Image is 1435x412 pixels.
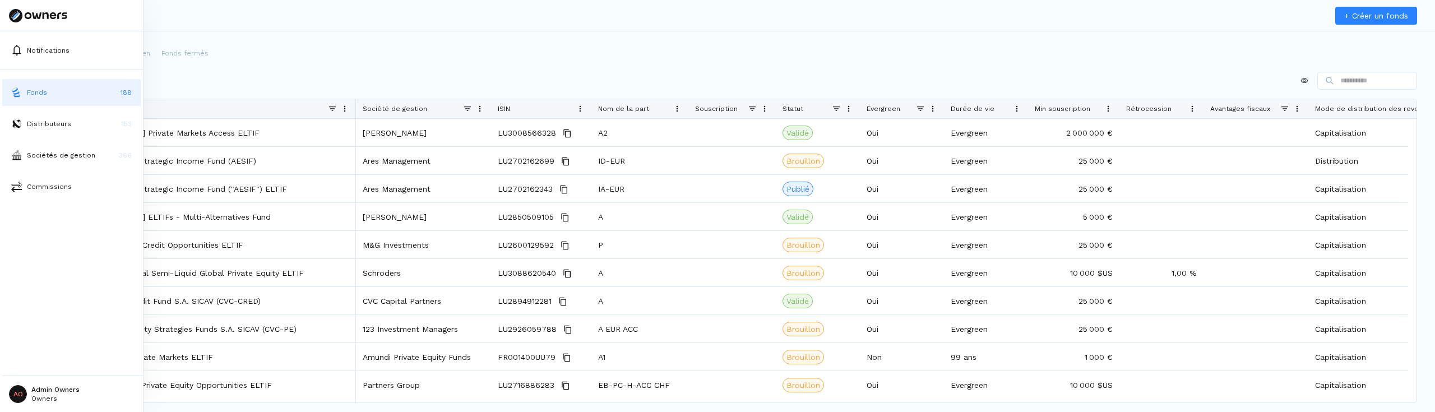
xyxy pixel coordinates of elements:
[783,105,803,113] span: Statut
[2,173,141,200] button: commissionsCommissions
[1335,7,1417,25] a: + Créer un fonds
[27,87,47,98] p: Fonds
[944,147,1028,174] div: Evergreen
[591,287,688,314] div: A
[27,45,70,55] p: Notifications
[356,231,491,258] div: M&G Investments
[81,127,260,138] a: [PERSON_NAME] Private Markets Access ELTIF
[363,105,427,113] span: Société de gestion
[860,119,944,146] div: Oui
[498,232,554,259] span: LU2600129592
[944,343,1028,371] div: 99 ans
[31,395,80,402] p: Owners
[498,372,554,399] span: LU2716886283
[860,147,944,174] div: Oui
[786,239,820,251] span: Brouillon
[557,183,571,196] button: Copy
[2,37,141,64] button: Notifications
[591,343,688,371] div: A1
[81,155,256,166] a: Ares European Strategic Income Fund (AESIF)
[1315,105,1431,113] span: Mode de distribution des revenus
[944,315,1028,342] div: Evergreen
[498,147,554,175] span: LU2702162699
[356,287,491,314] div: CVC Capital Partners
[498,105,510,113] span: ISIN
[1028,315,1119,342] div: 25 000 €
[356,371,491,399] div: Partners Group
[498,260,556,287] span: LU3088620540
[122,119,132,129] p: 153
[860,287,944,314] div: Oui
[81,267,304,279] a: Schroders Capital Semi-Liquid Global Private Equity ELTIF
[867,105,900,113] span: Evergreen
[591,203,688,230] div: A
[11,118,22,129] img: distributors
[356,119,491,146] div: [PERSON_NAME]
[860,203,944,230] div: Oui
[786,379,820,391] span: Brouillon
[27,119,71,129] p: Distributeurs
[2,110,141,137] button: distributorsDistributeurs153
[591,371,688,399] div: EB-PC-H-ACC CHF
[560,351,573,364] button: Copy
[561,323,575,336] button: Copy
[591,175,688,202] div: IA-EUR
[27,150,95,160] p: Sociétés de gestion
[561,267,574,280] button: Copy
[81,211,271,223] a: [PERSON_NAME] ELTIFs - Multi-Alternatives Fund
[498,288,552,315] span: LU2894912281
[498,316,557,343] span: LU2926059788
[27,182,72,192] p: Commissions
[1035,105,1090,113] span: Min souscription
[1028,259,1119,286] div: 10 000 $US
[81,323,297,335] a: CVC Private Equity Strategies Funds S.A. SICAV (CVC-PE)
[598,105,649,113] span: Nom de la part
[559,379,572,392] button: Copy
[11,87,22,98] img: funds
[81,295,261,307] a: CVC Private Credit Fund S.A. SICAV (CVC-CRED)
[1028,203,1119,230] div: 5 000 €
[1028,119,1119,146] div: 2 000 000 €
[498,119,556,147] span: LU3008566328
[786,351,820,363] span: Brouillon
[860,371,944,399] div: Oui
[561,127,574,140] button: Copy
[31,386,80,393] p: Admin Owners
[786,323,820,335] span: Brouillon
[944,175,1028,202] div: Evergreen
[356,343,491,371] div: Amundi Private Equity Funds
[1028,343,1119,371] div: 1 000 €
[2,79,141,106] button: fundsFonds188
[161,48,209,58] p: Fonds fermés
[81,183,287,195] p: Ares European Strategic Income Fund ("AESIF") ELTIF
[786,155,820,166] span: Brouillon
[786,267,820,279] span: Brouillon
[558,239,572,252] button: Copy
[860,175,944,202] div: Oui
[1119,259,1203,286] div: 1,00 %
[356,259,491,286] div: Schroders
[860,343,944,371] div: Non
[498,203,554,231] span: LU2850509105
[695,105,738,113] span: Souscription
[1210,105,1270,113] span: Avantages fiscaux
[81,239,243,251] p: M&G Corporate Credit Opportunities ELTIF
[1028,231,1119,258] div: 25 000 €
[11,181,22,192] img: commissions
[944,259,1028,286] div: Evergreen
[591,231,688,258] div: P
[860,315,944,342] div: Oui
[591,315,688,342] div: A EUR ACC
[498,175,553,203] span: LU2702162343
[944,287,1028,314] div: Evergreen
[81,351,213,363] a: Amundi FPS Private Markets ELTIF
[1126,105,1172,113] span: Rétrocession
[356,315,491,342] div: 123 Investment Managers
[944,119,1028,146] div: Evergreen
[160,45,210,63] button: Fonds fermés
